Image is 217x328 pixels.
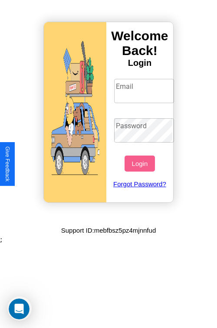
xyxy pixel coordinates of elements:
[9,299,30,319] iframe: Intercom live chat
[110,172,170,196] a: Forgot Password?
[4,146,10,182] div: Give Feedback
[106,58,173,68] h4: Login
[44,22,106,202] img: gif
[61,224,156,236] p: Support ID: mebfbsz5pz4mjnnfud
[7,296,32,321] iframe: Intercom live chat discovery launcher
[106,29,173,58] h3: Welcome Back!
[125,156,155,172] button: Login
